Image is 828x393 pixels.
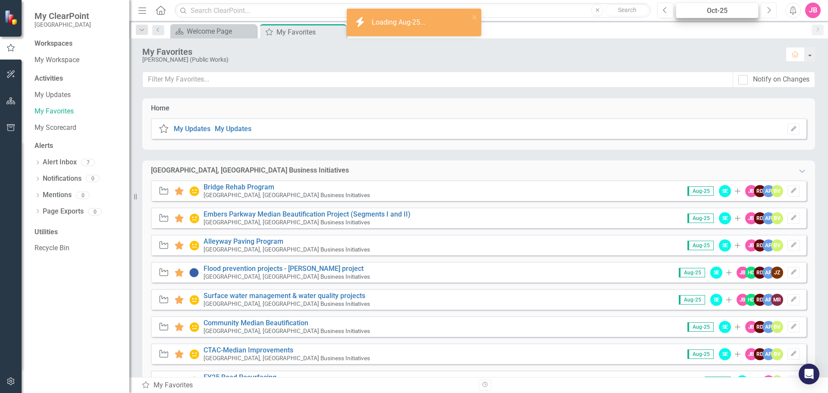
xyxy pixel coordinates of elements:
[142,72,733,88] input: Filter My Favorites...
[189,295,199,305] img: In Progress
[762,212,775,224] div: AP
[34,21,91,28] small: [GEOGRAPHIC_DATA]
[151,166,349,176] div: [GEOGRAPHIC_DATA], [GEOGRAPHIC_DATA] Business Initiatives
[189,322,199,332] img: In Progress
[81,159,95,166] div: 7
[204,210,411,218] a: Embers Parkway Median Beautification Project (Segments I and II)
[719,321,731,333] div: SE
[754,321,766,333] div: RD
[771,294,783,306] div: MR
[34,227,121,237] div: Utilities
[187,26,254,37] div: Welcome Page
[771,267,783,279] div: JZ
[86,175,100,182] div: 0
[679,295,705,305] span: Aug-25
[754,348,766,360] div: RD
[172,26,254,37] a: Welcome Page
[687,349,714,359] span: Aug-25
[762,294,775,306] div: AP
[204,246,370,253] small: [GEOGRAPHIC_DATA], [GEOGRAPHIC_DATA] Business Initiatives
[719,212,731,224] div: SE
[687,322,714,332] span: Aug-25
[142,57,777,63] div: [PERSON_NAME] (Public Works)
[276,27,344,38] div: My Favorites
[745,294,757,306] div: HD
[745,185,757,197] div: JB
[43,207,84,217] a: Page Exports
[43,190,72,200] a: Mentions
[472,12,478,22] button: close
[676,3,759,18] button: Oct-25
[204,355,370,362] small: [GEOGRAPHIC_DATA], [GEOGRAPHIC_DATA] Business Initiatives
[737,294,749,306] div: JB
[762,267,775,279] div: AP
[710,294,722,306] div: SE
[34,243,121,253] a: Recycle Bin
[204,300,370,307] small: [GEOGRAPHIC_DATA], [GEOGRAPHIC_DATA] Business Initiatives
[204,192,370,198] small: [GEOGRAPHIC_DATA], [GEOGRAPHIC_DATA] Business Initiatives
[204,292,365,300] a: Surface water management & water quality projects
[204,237,283,245] a: Alleyway Paving Program
[771,321,783,333] div: BV
[762,348,775,360] div: AP
[679,6,756,16] div: Oct-25
[34,90,121,100] a: My Updates
[771,375,783,387] div: BV
[605,4,649,16] button: Search
[787,123,800,135] button: Set Home Page
[204,219,370,226] small: [GEOGRAPHIC_DATA], [GEOGRAPHIC_DATA] Business Initiatives
[745,348,757,360] div: JB
[745,239,757,252] div: JB
[679,268,705,277] span: Aug-25
[189,376,199,387] img: In Progress
[34,55,121,65] a: My Workspace
[736,375,748,387] div: SE
[771,239,783,252] div: BV
[34,123,121,133] a: My Scorecard
[189,349,199,359] img: In Progress
[142,47,777,57] div: My Favorites
[189,213,199,223] img: In Progress
[805,3,821,18] button: JB
[43,157,77,167] a: Alert Inbox
[719,348,731,360] div: SE
[754,212,766,224] div: RD
[215,125,251,133] a: My Updates
[34,141,121,151] div: Alerts
[762,321,775,333] div: AP
[745,212,757,224] div: JB
[754,239,766,252] div: RD
[372,18,427,28] div: Loading Aug-25...
[189,240,199,251] img: In Progress
[204,319,308,327] a: Community Median Beautification
[754,185,766,197] div: RD
[43,174,82,184] a: Notifications
[34,74,121,84] div: Activities
[76,192,90,199] div: 0
[204,327,370,334] small: [GEOGRAPHIC_DATA], [GEOGRAPHIC_DATA] Business Initiatives
[762,375,775,387] div: JB
[754,267,766,279] div: RD
[204,183,274,191] a: Bridge Rehab Program
[687,186,714,196] span: Aug-25
[719,239,731,252] div: SE
[687,214,714,223] span: Aug-25
[204,273,370,280] small: [GEOGRAPHIC_DATA], [GEOGRAPHIC_DATA] Business Initiatives
[771,348,783,360] div: BV
[737,267,749,279] div: JB
[771,212,783,224] div: BV
[34,107,121,116] a: My Favorites
[141,380,472,390] div: My Favorites
[189,267,199,278] img: On Hold
[762,239,775,252] div: AP
[34,11,91,21] span: My ClearPoint
[719,185,731,197] div: SE
[771,185,783,197] div: BV
[799,364,819,384] div: Open Intercom Messenger
[151,104,169,113] div: Home
[754,294,766,306] div: RD
[175,3,651,18] input: Search ClearPoint...
[710,267,722,279] div: SE
[705,377,731,386] span: Aug-25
